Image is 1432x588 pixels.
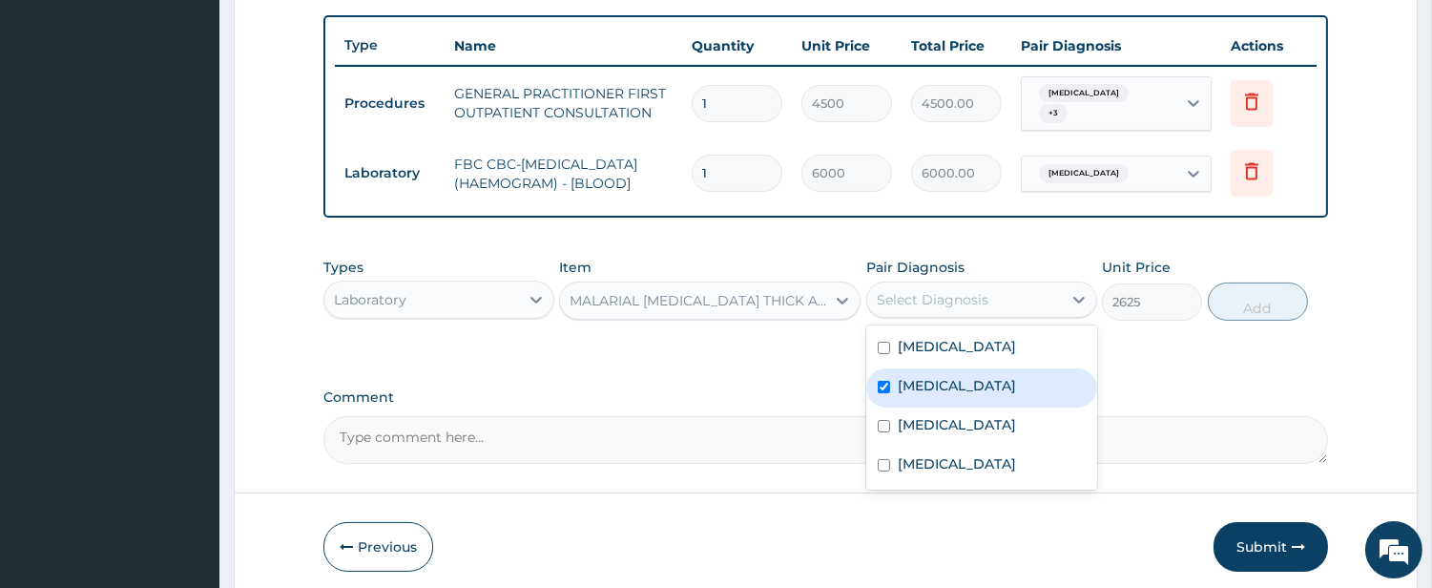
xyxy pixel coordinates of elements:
span: We're online! [111,174,263,367]
td: Procedures [335,86,445,121]
textarea: Type your message and hit 'Enter' [10,388,363,455]
div: Select Diagnosis [877,290,988,309]
button: Submit [1214,522,1328,572]
label: [MEDICAL_DATA] [898,337,1016,356]
th: Unit Price [792,27,902,65]
th: Pair Diagnosis [1011,27,1221,65]
span: [MEDICAL_DATA] [1039,84,1129,103]
button: Previous [323,522,433,572]
th: Total Price [902,27,1011,65]
label: Item [559,258,591,277]
td: GENERAL PRACTITIONER FIRST OUTPATIENT CONSULTATION [445,74,682,132]
div: Minimize live chat window [313,10,359,55]
button: Add [1208,283,1308,321]
span: + 3 [1039,104,1068,123]
th: Name [445,27,682,65]
label: Pair Diagnosis [866,258,965,277]
label: [MEDICAL_DATA] [898,376,1016,395]
label: Unit Price [1102,258,1171,277]
th: Type [335,28,445,63]
td: FBC CBC-[MEDICAL_DATA] (HAEMOGRAM) - [BLOOD] [445,145,682,202]
div: MALARIAL [MEDICAL_DATA] THICK AND THIN FILMS - [BLOOD] [570,291,827,310]
label: [MEDICAL_DATA] [898,454,1016,473]
td: Laboratory [335,156,445,191]
label: Types [323,260,363,276]
th: Quantity [682,27,792,65]
th: Actions [1221,27,1317,65]
label: Comment [323,389,1328,406]
img: d_794563401_company_1708531726252_794563401 [35,95,77,143]
div: Laboratory [334,290,406,309]
label: [MEDICAL_DATA] [898,415,1016,434]
div: Chat with us now [99,107,321,132]
span: [MEDICAL_DATA] [1039,164,1129,183]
